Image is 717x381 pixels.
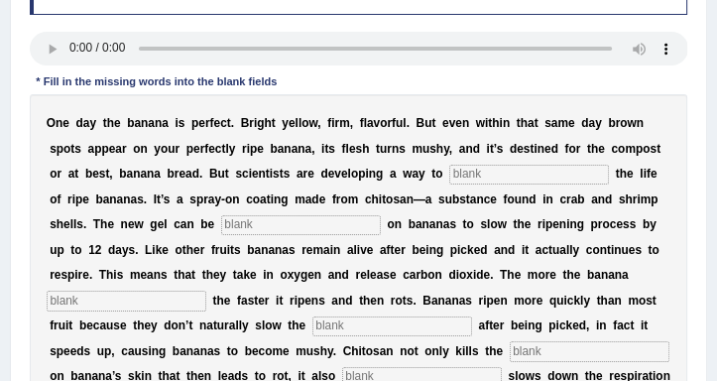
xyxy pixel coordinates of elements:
[644,167,647,181] b: i
[367,116,374,130] b: a
[317,116,320,130] b: ,
[327,116,331,130] b: f
[449,142,452,156] b: ,
[257,142,264,156] b: e
[191,116,198,130] b: p
[311,192,318,206] b: d
[119,167,126,181] b: b
[393,192,400,206] b: s
[280,167,284,181] b: t
[270,167,273,181] b: i
[72,192,75,206] b: i
[168,142,175,156] b: u
[340,192,347,206] b: o
[242,142,247,156] b: r
[515,192,522,206] b: u
[109,142,116,156] b: e
[57,192,60,206] b: f
[424,116,431,130] b: u
[418,167,425,181] b: y
[494,142,497,156] b: ’
[522,192,529,206] b: n
[425,192,432,206] b: a
[524,142,531,156] b: s
[144,192,147,206] b: .
[369,167,376,181] b: n
[189,192,196,206] b: s
[620,167,627,181] b: h
[271,192,274,206] b: i
[538,142,544,156] b: n
[400,192,407,206] b: a
[157,192,161,206] b: t
[462,116,469,130] b: n
[319,192,326,206] b: e
[133,142,140,156] b: o
[497,142,504,156] b: s
[67,192,72,206] b: r
[130,192,137,206] b: a
[260,192,267,206] b: a
[521,116,528,130] b: h
[257,116,264,130] b: g
[161,142,168,156] b: o
[551,116,558,130] b: a
[192,167,199,181] b: d
[534,142,537,156] b: i
[529,192,536,206] b: d
[196,192,203,206] b: p
[76,116,83,130] b: d
[568,142,575,156] b: o
[510,341,669,361] input: blank
[99,167,106,181] b: s
[47,116,56,130] b: O
[328,167,335,181] b: e
[486,142,489,156] b: i
[403,167,412,181] b: w
[140,142,147,156] b: n
[154,167,161,181] b: a
[459,142,466,156] b: a
[303,167,308,181] b: r
[127,167,134,181] b: a
[517,116,521,130] b: t
[407,192,414,206] b: n
[348,167,351,181] b: l
[647,167,651,181] b: f
[208,192,215,206] b: a
[85,167,92,181] b: b
[637,116,644,130] b: n
[133,167,140,181] b: n
[264,116,271,130] b: h
[568,116,575,130] b: e
[365,192,372,206] b: c
[231,116,234,130] b: .
[459,192,466,206] b: s
[507,192,514,206] b: o
[466,192,470,206] b: t
[392,116,396,130] b: f
[364,116,367,130] b: l
[510,142,517,156] b: d
[74,142,81,156] b: s
[227,116,231,130] b: t
[627,116,636,130] b: w
[372,192,379,206] b: h
[267,192,271,206] b: t
[204,142,208,156] b: f
[62,116,69,130] b: e
[492,116,499,130] b: h
[490,192,497,206] b: e
[618,142,625,156] b: o
[438,192,445,206] b: s
[199,167,202,181] b: .
[334,167,341,181] b: v
[250,142,257,156] b: p
[284,142,291,156] b: n
[266,167,270,181] b: t
[301,116,308,130] b: o
[611,142,618,156] b: c
[336,192,341,206] b: r
[380,116,387,130] b: o
[74,167,78,181] b: t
